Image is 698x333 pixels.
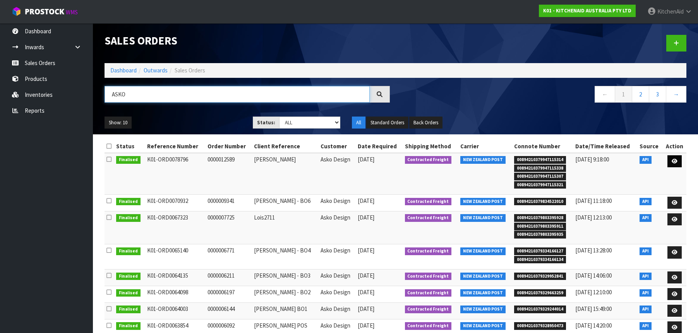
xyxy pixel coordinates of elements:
[638,140,663,153] th: Source
[257,119,275,126] strong: Status:
[145,244,206,269] td: K01-ORD0065140
[575,305,612,312] span: [DATE] 15:49:00
[460,247,506,255] span: NEW ZEALAND POST
[356,140,403,153] th: Date Required
[514,198,566,206] span: 00894210379834522010
[319,211,356,244] td: Asko Design
[640,273,652,280] span: API
[25,7,64,17] span: ProStock
[319,269,356,286] td: Asko Design
[206,286,252,302] td: 0000006197
[458,140,512,153] th: Carrier
[319,302,356,319] td: Asko Design
[401,86,687,105] nav: Page navigation
[405,214,452,222] span: Contracted Freight
[366,117,408,129] button: Standard Orders
[460,214,506,222] span: NEW ZEALAND POST
[110,67,137,74] a: Dashboard
[514,322,566,330] span: 00894210379328950473
[405,289,452,297] span: Contracted Freight
[514,273,566,280] span: 00894210379329952841
[460,273,506,280] span: NEW ZEALAND POST
[252,286,319,302] td: [PERSON_NAME] - BO2
[358,247,374,254] span: [DATE]
[575,214,612,221] span: [DATE] 12:13:00
[409,117,442,129] button: Back Orders
[358,288,374,296] span: [DATE]
[595,86,615,103] a: ←
[116,156,141,164] span: Finalised
[512,140,573,153] th: Connote Number
[145,153,206,195] td: K01-ORD0078796
[145,211,206,244] td: K01-ORD0067323
[319,153,356,195] td: Asko Design
[105,35,390,47] h1: Sales Orders
[575,156,609,163] span: [DATE] 9:18:00
[666,86,686,103] a: →
[460,289,506,297] span: NEW ZEALAND POST
[575,288,612,296] span: [DATE] 12:10:00
[514,214,566,222] span: 00894210379803395928
[640,156,652,164] span: API
[640,322,652,330] span: API
[145,269,206,286] td: K01-ORD0064135
[405,156,452,164] span: Contracted Freight
[657,8,684,15] span: KitchenAid
[12,7,21,16] img: cube-alt.png
[460,322,506,330] span: NEW ZEALAND POST
[144,67,168,74] a: Outwards
[575,247,612,254] span: [DATE] 13:28:00
[575,272,612,279] span: [DATE] 14:06:00
[145,194,206,211] td: K01-ORD0070932
[319,140,356,153] th: Customer
[640,306,652,313] span: API
[514,306,566,313] span: 00894210379329244014
[405,273,452,280] span: Contracted Freight
[145,302,206,319] td: K01-ORD0064003
[252,211,319,244] td: Lois2711
[206,269,252,286] td: 0000006211
[632,86,649,103] a: 2
[206,153,252,195] td: 0000012589
[252,153,319,195] td: [PERSON_NAME]
[252,302,319,319] td: [PERSON_NAME] BO1
[640,289,652,297] span: API
[460,198,506,206] span: NEW ZEALAND POST
[405,306,452,313] span: Contracted Freight
[575,197,612,204] span: [DATE] 11:18:00
[145,140,206,153] th: Reference Number
[514,165,566,172] span: 00894210379947115338
[206,211,252,244] td: 0000007725
[116,247,141,255] span: Finalised
[319,194,356,211] td: Asko Design
[358,156,374,163] span: [DATE]
[352,117,365,129] button: All
[514,231,566,239] span: 00894210379803395935
[405,322,452,330] span: Contracted Freight
[575,322,612,329] span: [DATE] 14:20:00
[114,140,145,153] th: Status
[543,7,631,14] strong: K01 - KITCHENAID AUSTRALIA PTY LTD
[514,173,566,180] span: 00894210379947115307
[358,272,374,279] span: [DATE]
[206,244,252,269] td: 0000006771
[640,247,652,255] span: API
[116,306,141,313] span: Finalised
[358,305,374,312] span: [DATE]
[319,244,356,269] td: Asko Design
[105,86,370,103] input: Search sales orders
[116,198,141,206] span: Finalised
[640,214,652,222] span: API
[116,322,141,330] span: Finalised
[145,286,206,302] td: K01-ORD0064098
[460,156,506,164] span: NEW ZEALAND POST
[252,194,319,211] td: [PERSON_NAME] - BO6
[66,9,78,16] small: WMS
[358,322,374,329] span: [DATE]
[252,269,319,286] td: [PERSON_NAME] - BO3
[460,306,506,313] span: NEW ZEALAND POST
[573,140,638,153] th: Date/Time Released
[206,194,252,211] td: 0000009341
[640,198,652,206] span: API
[514,289,566,297] span: 00894210379329663259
